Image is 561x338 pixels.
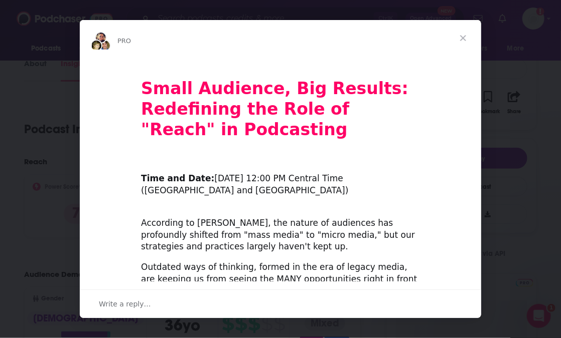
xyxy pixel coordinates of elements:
span: Write a reply… [99,297,151,310]
img: Dave avatar [99,40,111,52]
img: Sydney avatar [95,32,107,44]
span: PRO [117,37,131,45]
div: According to [PERSON_NAME], the nature of audiences has profoundly shifted from "mass media" to "... [141,205,420,253]
b: Small Audience, Big Results: Redefining the Role of "Reach" in Podcasting [141,79,408,139]
img: Barbara avatar [90,40,102,52]
div: Outdated ways of thinking, formed in the era of legacy media, are keeping us from seeing the MANY... [141,261,420,297]
span: Close [445,20,481,56]
div: ​ [DATE] 12:00 PM Central Time ([GEOGRAPHIC_DATA] and [GEOGRAPHIC_DATA]) [141,161,420,197]
div: Open conversation and reply [80,289,481,318]
b: Time and Date: [141,173,214,183]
